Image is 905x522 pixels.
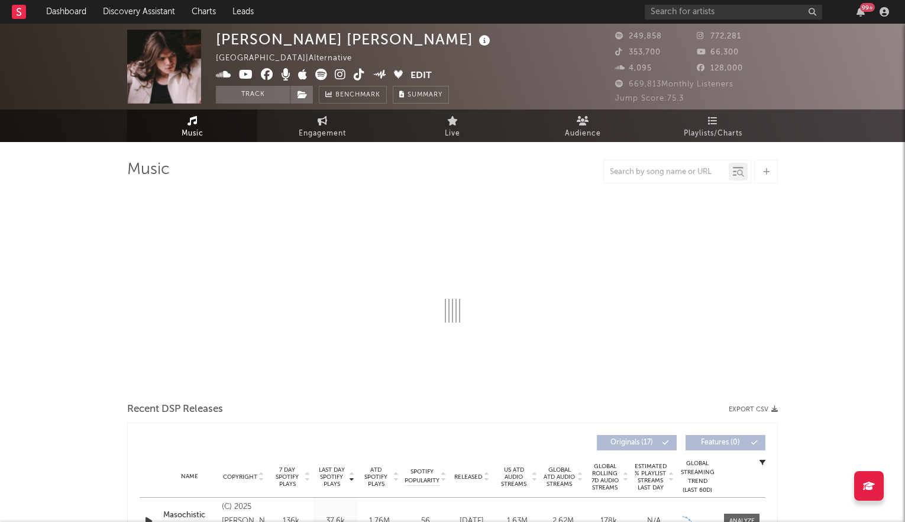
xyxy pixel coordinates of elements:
[597,435,677,450] button: Originals(17)
[543,466,576,488] span: Global ATD Audio Streams
[697,33,741,40] span: 772,281
[127,402,223,417] span: Recent DSP Releases
[319,86,387,104] a: Benchmark
[335,88,380,102] span: Benchmark
[648,109,778,142] a: Playlists/Charts
[860,3,875,12] div: 99 +
[605,439,659,446] span: Originals ( 17 )
[360,466,392,488] span: ATD Spotify Plays
[454,473,482,481] span: Released
[223,473,257,481] span: Copyright
[856,7,865,17] button: 99+
[686,435,765,450] button: Features(0)
[589,463,621,491] span: Global Rolling 7D Audio Streams
[127,109,257,142] a: Music
[604,167,729,177] input: Search by song name or URL
[216,30,493,49] div: [PERSON_NAME] [PERSON_NAME]
[393,86,449,104] button: Summary
[182,127,203,141] span: Music
[693,439,748,446] span: Features ( 0 )
[615,80,733,88] span: 669,813 Monthly Listeners
[565,127,601,141] span: Audience
[615,49,661,56] span: 353,700
[680,459,715,495] div: Global Streaming Trend (Last 60D)
[387,109,518,142] a: Live
[411,69,432,83] button: Edit
[729,406,778,413] button: Export CSV
[697,65,743,72] span: 128,000
[518,109,648,142] a: Audience
[405,468,439,485] span: Spotify Popularity
[697,49,739,56] span: 66,300
[615,95,684,102] span: Jump Score: 75.3
[684,127,742,141] span: Playlists/Charts
[299,127,346,141] span: Engagement
[257,109,387,142] a: Engagement
[615,33,662,40] span: 249,858
[408,92,442,98] span: Summary
[216,51,366,66] div: [GEOGRAPHIC_DATA] | Alternative
[445,127,460,141] span: Live
[634,463,667,491] span: Estimated % Playlist Streams Last Day
[497,466,530,488] span: US ATD Audio Streams
[163,472,216,481] div: Name
[645,5,822,20] input: Search for artists
[316,466,347,488] span: Last Day Spotify Plays
[216,86,290,104] button: Track
[615,65,652,72] span: 4,095
[271,466,303,488] span: 7 Day Spotify Plays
